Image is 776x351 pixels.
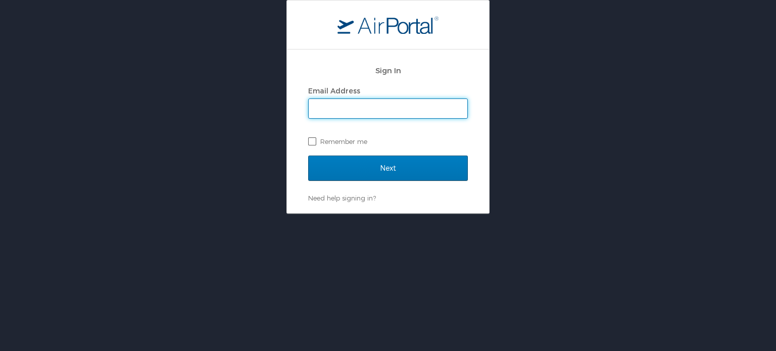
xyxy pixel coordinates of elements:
[308,86,360,95] label: Email Address
[308,194,376,202] a: Need help signing in?
[337,16,439,34] img: logo
[308,134,468,149] label: Remember me
[308,156,468,181] input: Next
[308,65,468,76] h2: Sign In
